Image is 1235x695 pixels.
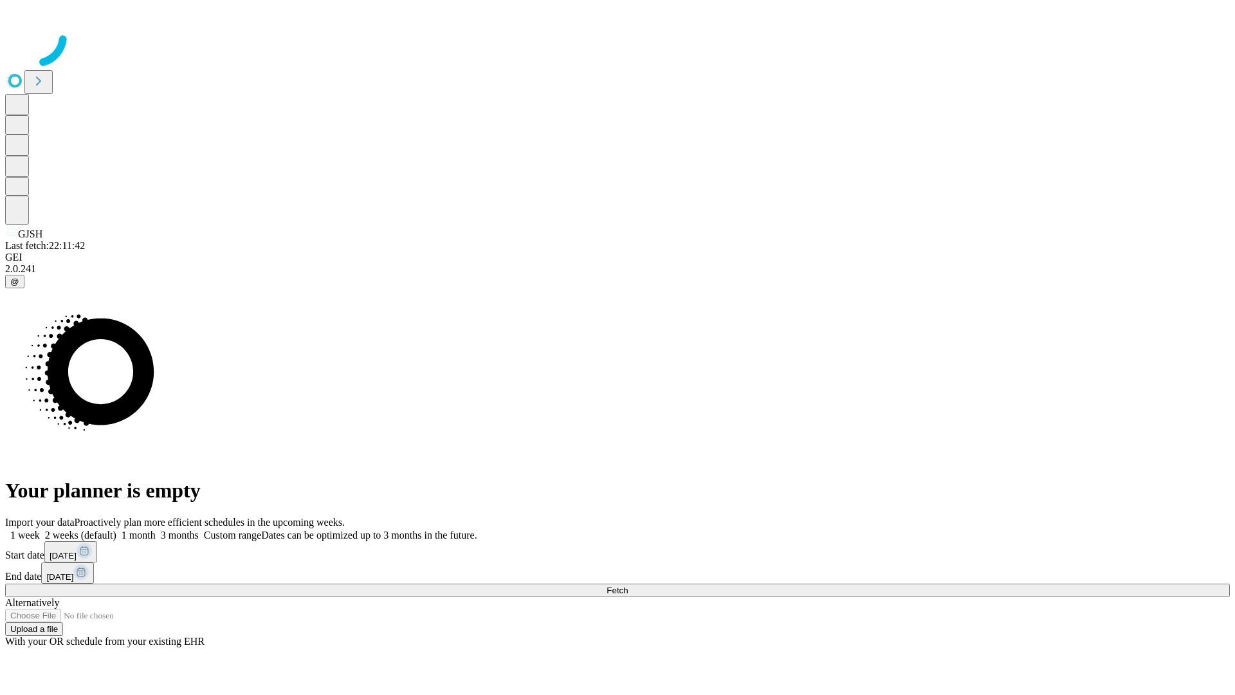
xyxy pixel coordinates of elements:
[5,252,1230,263] div: GEI
[5,479,1230,503] h1: Your planner is empty
[50,551,77,561] span: [DATE]
[204,530,261,541] span: Custom range
[5,240,85,251] span: Last fetch: 22:11:42
[607,586,628,595] span: Fetch
[261,530,477,541] span: Dates can be optimized up to 3 months in the future.
[5,541,1230,562] div: Start date
[10,277,19,286] span: @
[5,517,75,528] span: Import your data
[45,530,116,541] span: 2 weeks (default)
[5,622,63,636] button: Upload a file
[5,584,1230,597] button: Fetch
[10,530,40,541] span: 1 week
[5,275,24,288] button: @
[75,517,345,528] span: Proactively plan more efficient schedules in the upcoming weeks.
[5,597,59,608] span: Alternatively
[46,572,73,582] span: [DATE]
[161,530,199,541] span: 3 months
[5,263,1230,275] div: 2.0.241
[5,636,205,647] span: With your OR schedule from your existing EHR
[44,541,97,562] button: [DATE]
[41,562,94,584] button: [DATE]
[122,530,156,541] span: 1 month
[18,228,42,239] span: GJSH
[5,562,1230,584] div: End date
